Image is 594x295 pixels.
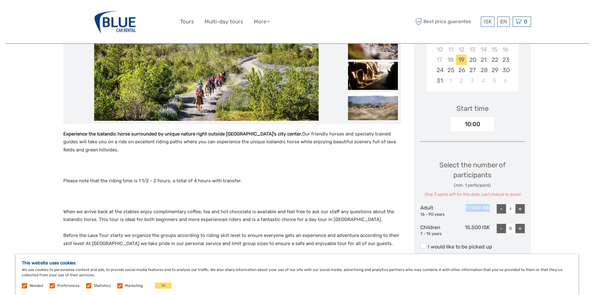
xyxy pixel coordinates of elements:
div: month 2025-08 [428,24,516,86]
div: 10:00 [451,117,494,131]
span: ISK [484,18,492,25]
a: Tours [180,17,194,26]
div: Choose Saturday, September 6th, 2025 [500,76,511,86]
div: Choose Saturday, August 30th, 2025 [500,65,511,75]
label: I would like to be picked up [420,243,525,251]
label: Marketing [125,283,143,288]
div: Not available Wednesday, August 13th, 2025 [467,44,478,55]
div: 15.500 ISK [455,224,490,237]
div: Not available Thursday, August 14th, 2025 [478,44,489,55]
div: Children [420,224,455,237]
div: Choose Wednesday, August 27th, 2025 [467,65,478,75]
div: Not available Friday, August 15th, 2025 [489,44,500,55]
div: Choose Wednesday, August 20th, 2025 [467,55,478,65]
div: (min. 1 participant) [420,182,525,189]
div: Choose Thursday, August 28th, 2025 [478,65,489,75]
div: Choose Monday, August 25th, 2025 [445,65,456,75]
p: Please note that the riding time is 1 1/2 - 2 hours, a total of 4 hours with transfer. [63,177,401,185]
div: Choose Tuesday, August 26th, 2025 [456,65,467,75]
button: Open LiveChat chat widget [72,10,79,17]
div: Not available Monday, August 18th, 2025 [445,55,456,65]
div: 17.900 ISK [455,204,490,217]
div: Choose Saturday, August 23rd, 2025 [500,55,511,65]
a: Multi-day tours [205,17,243,26]
div: Not available Saturday, August 16th, 2025 [500,44,511,55]
div: + [515,224,525,233]
div: 7 - 15 years [420,231,455,237]
div: Not available Sunday, August 17th, 2025 [434,55,445,65]
div: Only 3 spots left for this date. Last chance to book! [420,192,525,198]
div: EN [497,17,510,27]
div: Not available Tuesday, August 12th, 2025 [456,44,467,55]
div: Choose Thursday, August 21st, 2025 [478,55,489,65]
span: 0 [523,18,528,25]
a: More [254,17,270,26]
label: Preferences [57,283,80,288]
div: Choose Tuesday, August 19th, 2025 [456,55,467,65]
button: OK [155,283,171,289]
p: When we arrive back at the stables enjoy complimentary coffee, tea and hot chocolate is available... [63,208,401,248]
div: Adult [420,204,455,217]
div: Choose Friday, August 29th, 2025 [489,65,500,75]
div: - [497,204,506,214]
span: Best price guarantee [414,17,479,27]
div: Select the number of participants [420,160,525,198]
div: Choose Tuesday, September 2nd, 2025 [456,76,467,86]
div: We use cookies to personalise content and ads, to provide social media features and to analyse ou... [16,254,578,295]
div: + [515,204,525,214]
div: Choose Sunday, August 24th, 2025 [434,65,445,75]
label: Needed [30,283,43,288]
img: aac7d6a1b4314385bbc07dc8356889ce_slider_thumbnail.jpeg [348,32,398,60]
div: Not available Monday, August 11th, 2025 [445,44,456,55]
h5: This website uses cookies [22,260,572,266]
div: Choose Monday, September 1st, 2025 [445,76,456,86]
label: Statistics [94,283,111,288]
img: 169e657a38a14d94a36c07300d488cf5_slider_thumbnail.jpeg [348,92,398,120]
strong: Experience the Icelandic horse surrounded by unique nature right outside [GEOGRAPHIC_DATA]’s city... [63,131,302,137]
div: Choose Friday, September 5th, 2025 [489,76,500,86]
img: 327-f1504865-485a-4622-b32e-96dd980bccfc_logo_big.jpg [91,5,139,39]
div: 16 - 90 years [420,212,455,218]
div: Choose Sunday, August 31st, 2025 [434,76,445,86]
img: 35ef1b99d5264fba86d6df080b425614_slider_thumbnail.jpeg [348,62,398,90]
div: Choose Friday, August 22nd, 2025 [489,55,500,65]
p: We're away right now. Please check back later! [9,11,70,16]
p: Our friendly horses and specially trained guides will take you on a ride on excellent riding path... [63,130,401,154]
div: Start time [456,104,489,113]
div: Choose Thursday, September 4th, 2025 [478,76,489,86]
div: Choose Wednesday, September 3rd, 2025 [467,76,478,86]
div: - [497,224,506,233]
div: Not available Sunday, August 10th, 2025 [434,44,445,55]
